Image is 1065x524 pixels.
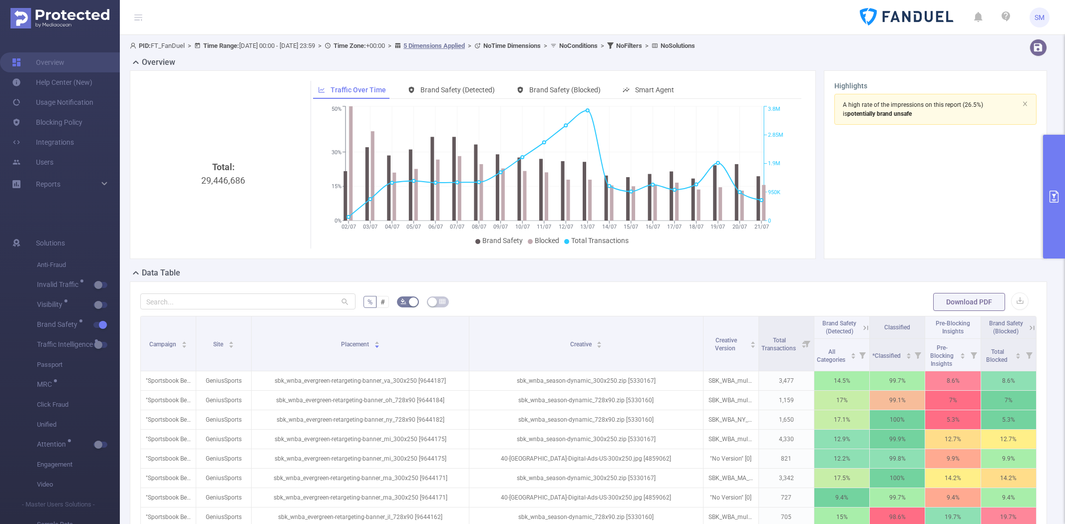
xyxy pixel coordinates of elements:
[759,469,814,488] p: 3,342
[559,224,573,230] tspan: 12/07
[884,324,910,331] span: Classified
[704,449,758,468] p: "No Version" [0]
[814,391,869,410] p: 17%
[212,162,235,172] b: Total:
[850,351,856,357] div: Sort
[341,341,370,348] span: Placement
[704,488,758,507] p: "No Version" [0]
[704,391,758,410] p: SBK_WBA_multi-state_B5G150BW_Court_NA_NA_Spec [37743177]
[759,391,814,410] p: 1,159
[814,371,869,390] p: 14.5%
[37,341,96,348] span: Traffic Intelligence
[960,355,965,358] i: icon: caret-down
[870,449,925,468] p: 99.8%
[196,410,251,429] p: GeniusSports
[141,469,196,488] p: "Sportsbook Beta Testing" [280108]
[139,42,151,49] b: PID:
[428,224,443,230] tspan: 06/07
[761,337,797,352] span: Total Transactions
[989,320,1023,335] span: Brand Safety (Blocked)
[332,149,342,156] tspan: 30%
[981,410,1036,429] p: 5.3%
[768,132,783,138] tspan: 2.85M
[870,371,925,390] p: 99.7%
[37,475,120,495] span: Video
[759,430,814,449] p: 4,330
[252,410,469,429] p: sbk_wnba_evergreen-retargeting-banner_ny_728x90 [9644182]
[141,430,196,449] p: "Sportsbook Beta Testing" [280108]
[814,488,869,507] p: 9.4%
[252,469,469,488] p: sbk_wnba_evergreen-retargeting-banner_ma_300x250 [9644171]
[872,352,902,359] span: *Classified
[855,339,869,371] i: Filter menu
[1022,98,1028,109] button: icon: close
[911,339,925,371] i: Filter menu
[750,340,756,346] div: Sort
[469,371,703,390] p: sbk_wnba_season-dynamic_300x250.zip [5330167]
[318,86,325,93] i: icon: line-chart
[981,449,1036,468] p: 9.9%
[252,371,469,390] p: sbk_wnba_evergreen-retargeting-banner_va_300x250 [9644187]
[374,340,380,346] div: Sort
[710,224,725,230] tspan: 19/07
[870,488,925,507] p: 99.7%
[537,224,551,230] tspan: 11/07
[925,449,980,468] p: 9.9%
[37,255,120,275] span: Anti-Fraud
[403,42,465,49] u: 5 Dimensions Applied
[37,355,120,375] span: Passport
[814,430,869,449] p: 12.9%
[559,42,598,49] b: No Conditions
[1016,351,1021,354] i: icon: caret-up
[906,351,912,357] div: Sort
[469,430,703,449] p: sbk_wnba_season-dynamic_300x250.zip [5330167]
[140,293,355,309] input: Search...
[768,218,771,224] tspan: 0
[384,224,399,230] tspan: 04/07
[12,132,74,152] a: Integrations
[515,224,530,230] tspan: 10/07
[814,469,869,488] p: 17.5%
[142,56,175,68] h2: Overview
[185,42,194,49] span: >
[1035,7,1045,27] span: SM
[759,488,814,507] p: 727
[472,224,486,230] tspan: 08/07
[597,340,602,343] i: icon: caret-up
[750,340,755,343] i: icon: caret-up
[196,449,251,468] p: GeniusSports
[870,430,925,449] p: 99.9%
[986,348,1009,363] span: Total Blocked
[759,371,814,390] p: 3,477
[182,340,187,343] i: icon: caret-up
[689,224,704,230] tspan: 18/07
[768,189,780,196] tspan: 950K
[981,371,1036,390] p: 8.6%
[925,371,980,390] p: 8.6%
[754,224,768,230] tspan: 21/07
[981,469,1036,488] p: 14.2%
[541,42,550,49] span: >
[203,42,239,49] b: Time Range:
[332,183,342,190] tspan: 15%
[141,410,196,429] p: "Sportsbook Beta Testing" [280108]
[420,86,495,94] span: Brand Safety (Detected)
[374,340,379,343] i: icon: caret-up
[196,371,251,390] p: GeniusSports
[642,42,652,49] span: >
[834,81,1037,91] h3: Highlights
[144,160,303,328] div: 29,446,686
[142,267,180,279] h2: Data Table
[822,320,856,335] span: Brand Safety (Detected)
[981,430,1036,449] p: 12.7%
[870,469,925,488] p: 100%
[925,391,980,410] p: 7%
[37,281,82,288] span: Invalid Traffic
[933,293,1005,311] button: Download PDF
[196,469,251,488] p: GeniusSports
[141,371,196,390] p: "Sportsbook Beta Testing" [280108]
[843,101,983,117] span: (26.5%)
[315,42,325,49] span: >
[37,301,66,308] span: Visibility
[141,449,196,468] p: "Sportsbook Beta Testing" [280108]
